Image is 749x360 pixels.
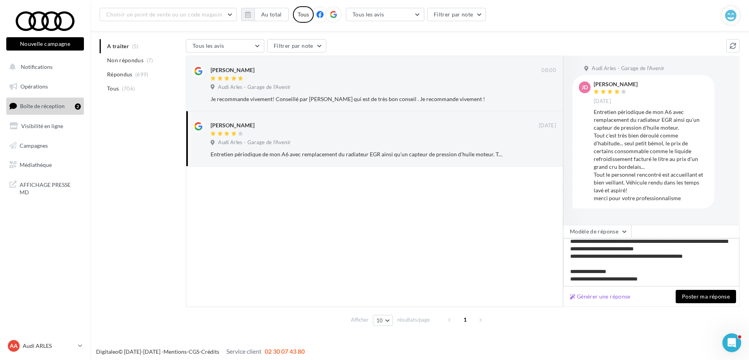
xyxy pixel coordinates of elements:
button: Au total [255,8,289,21]
span: Tous les avis [193,42,224,49]
span: Répondus [107,71,133,78]
span: Médiathèque [20,161,52,168]
a: Boîte de réception2 [5,98,85,114]
div: Entretien périodique de mon A6 avec remplacement du radiateur EGR ainsi qu'un capteur de pression... [211,150,505,158]
span: Opérations [20,83,48,90]
span: Tous les avis [353,11,384,18]
span: Visibilité en ligne [21,123,63,129]
span: Notifications [21,63,53,70]
a: AFFICHAGE PRESSE MD [5,176,85,199]
div: 2 [75,103,81,110]
button: Modèle de réponse [563,225,631,238]
div: [PERSON_NAME] [211,66,255,74]
span: 02 30 07 43 80 [265,347,305,355]
span: [DATE] [594,98,611,105]
span: (706) [122,85,135,92]
span: Audi Arles - Garage de l'Avenir [218,84,291,91]
span: Campagnes [20,142,48,148]
span: 10 [376,317,383,324]
span: © [DATE]-[DATE] - - - [96,348,305,355]
span: Tous [107,85,119,92]
button: Au total [241,8,289,21]
button: Filtrer par note [427,8,486,21]
span: Audi Arles - Garage de l'Avenir [592,65,664,72]
div: Entretien périodique de mon A6 avec remplacement du radiateur EGR ainsi qu'un capteur de pression... [594,108,708,202]
button: Tous les avis [186,39,264,52]
div: [PERSON_NAME] [594,81,638,87]
button: Tous les avis [346,8,424,21]
button: 10 [373,315,393,326]
button: Filtrer par note [267,39,326,52]
span: AFFICHAGE PRESSE MD [20,179,81,196]
span: Service client [226,347,262,355]
span: 08:00 [542,67,556,74]
span: (699) [135,71,149,78]
span: Choisir un point de vente ou un code magasin [106,11,222,18]
span: Non répondus [107,56,144,64]
div: Tous [293,6,314,23]
span: AA [10,342,18,350]
span: Audi Arles - Garage de l'Avenir [218,139,291,146]
div: [PERSON_NAME] [211,121,255,129]
a: Campagnes [5,137,85,154]
button: Poster ma réponse [676,290,736,303]
div: Je recommande vivement! Conseillé par [PERSON_NAME] qui est de très bon conseil . Je recommande v... [211,95,505,103]
p: Audi ARLES [23,342,75,350]
span: [DATE] [539,122,556,129]
button: Notifications [5,59,82,75]
a: Mentions [164,348,187,355]
a: Crédits [201,348,219,355]
span: Afficher [351,316,369,324]
span: 1 [459,313,471,326]
button: Choisir un point de vente ou un code magasin [100,8,237,21]
span: Boîte de réception [20,103,65,109]
button: Générer une réponse [567,292,634,301]
iframe: Intercom live chat [722,333,741,352]
button: Nouvelle campagne [6,37,84,51]
a: CGS [189,348,199,355]
a: Opérations [5,78,85,95]
span: jd [582,83,588,91]
span: résultats/page [397,316,430,324]
span: (7) [147,57,153,63]
a: Médiathèque [5,157,85,173]
a: Digitaleo [96,348,118,355]
a: Visibilité en ligne [5,118,85,134]
a: AA Audi ARLES [6,338,84,353]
